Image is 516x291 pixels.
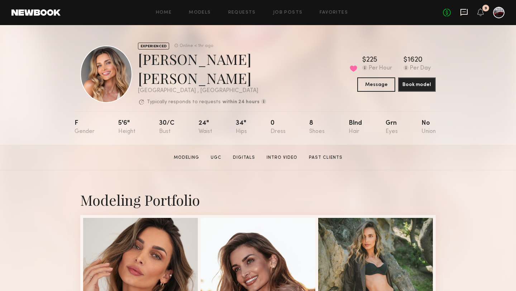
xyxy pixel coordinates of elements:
div: Per Day [410,65,431,72]
div: 9 [484,6,487,10]
button: Message [357,77,395,92]
button: Book model [398,77,436,92]
a: UGC [208,154,224,161]
p: Typically responds to requests [147,100,221,105]
a: Digitals [230,154,258,161]
div: Per Hour [369,65,392,72]
a: Home [156,10,172,15]
div: [PERSON_NAME] [PERSON_NAME] [138,49,357,87]
b: within 24 hours [223,100,259,105]
div: 24" [199,120,212,135]
a: Favorites [320,10,348,15]
div: 34" [236,120,247,135]
div: $ [362,57,366,64]
a: Intro Video [264,154,300,161]
a: Requests [228,10,256,15]
div: No [421,120,436,135]
div: $ [403,57,407,64]
div: Blnd [349,120,362,135]
div: 8 [309,120,325,135]
div: Online < 1hr ago [180,44,213,48]
a: Modeling [171,154,202,161]
a: Job Posts [273,10,303,15]
div: 225 [366,57,377,64]
div: 0 [271,120,286,135]
div: 1620 [407,57,422,64]
div: EXPERIENCED [138,43,169,49]
div: Grn [386,120,398,135]
div: 5'6" [118,120,135,135]
div: 30/c [159,120,175,135]
div: Modeling Portfolio [80,190,436,209]
a: Past Clients [306,154,345,161]
div: F [75,120,95,135]
div: [GEOGRAPHIC_DATA] , [GEOGRAPHIC_DATA] [138,88,357,94]
a: Models [189,10,211,15]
